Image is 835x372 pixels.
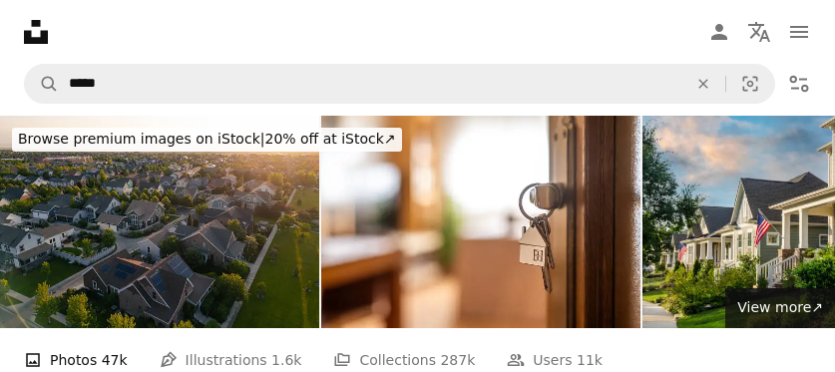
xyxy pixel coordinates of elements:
a: View more↗ [725,288,835,328]
span: 287k [440,349,475,371]
button: Visual search [726,65,774,103]
span: View more ↗ [737,299,823,315]
img: House-shaped keys are hanging from the door knob of a new home, representing the exciting moment ... [321,116,640,328]
span: 11k [577,349,603,371]
a: Home — Unsplash [24,20,48,44]
button: Filters [779,64,819,104]
span: Browse premium images on iStock | [18,131,264,147]
button: Clear [681,65,725,103]
a: Log in / Sign up [699,12,739,52]
span: 1.6k [271,349,301,371]
button: Search Unsplash [25,65,59,103]
button: Menu [779,12,819,52]
div: 20% off at iStock ↗ [12,128,402,152]
form: Find visuals sitewide [24,64,775,104]
button: Language [739,12,779,52]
